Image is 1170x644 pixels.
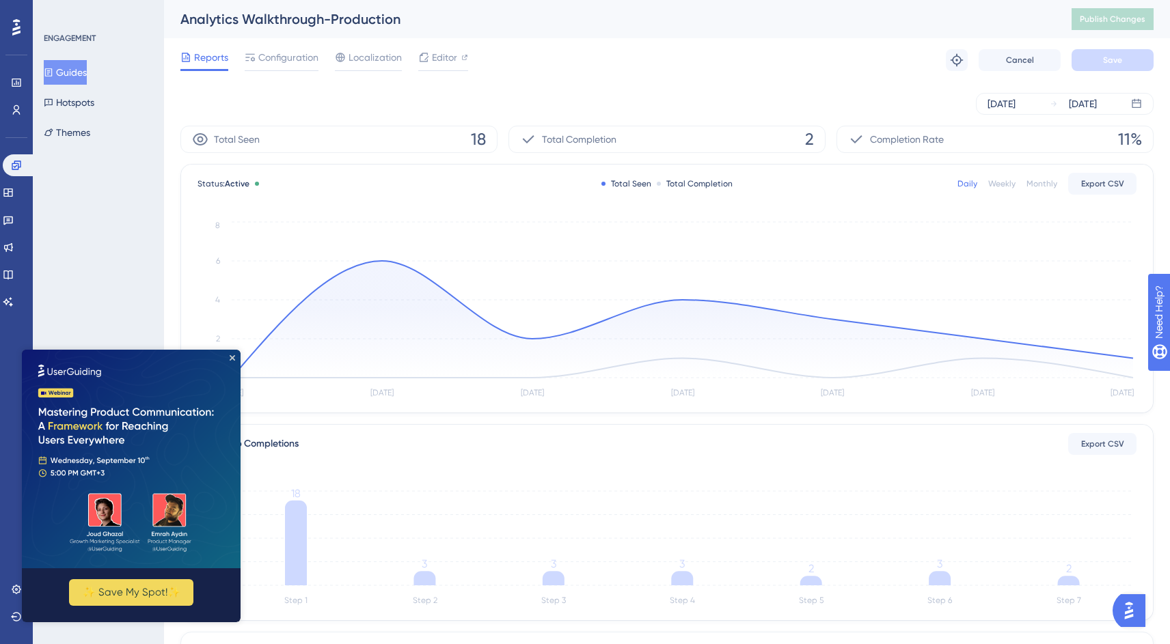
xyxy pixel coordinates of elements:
[821,388,844,397] tspan: [DATE]
[679,557,685,570] tspan: 3
[1081,438,1124,449] span: Export CSV
[225,179,249,188] span: Active
[216,334,220,344] tspan: 2
[542,131,616,148] span: Total Completion
[32,3,85,20] span: Need Help?
[291,487,301,500] tspan: 18
[44,120,90,145] button: Themes
[44,90,94,115] button: Hotspots
[1080,14,1145,25] span: Publish Changes
[937,557,942,570] tspan: 3
[979,49,1061,71] button: Cancel
[216,256,220,266] tspan: 6
[198,178,249,189] span: Status:
[1068,433,1137,455] button: Export CSV
[471,128,486,150] span: 18
[601,178,651,189] div: Total Seen
[44,33,96,44] div: ENGAGEMENT
[971,388,994,397] tspan: [DATE]
[47,229,172,256] button: ✨ Save My Spot!✨
[44,60,87,85] button: Guides
[180,10,1037,29] div: Analytics Walkthrough-Production
[670,596,695,605] tspan: Step 4
[1103,55,1122,66] span: Save
[927,596,952,605] tspan: Step 6
[957,178,977,189] div: Daily
[422,557,427,570] tspan: 3
[799,596,824,605] tspan: Step 5
[1026,178,1057,189] div: Monthly
[541,596,566,605] tspan: Step 3
[214,131,260,148] span: Total Seen
[1072,49,1154,71] button: Save
[1068,173,1137,195] button: Export CSV
[521,388,544,397] tspan: [DATE]
[349,49,402,66] span: Localization
[671,388,694,397] tspan: [DATE]
[215,221,220,230] tspan: 8
[988,96,1016,112] div: [DATE]
[1072,8,1154,30] button: Publish Changes
[988,178,1016,189] div: Weekly
[657,178,733,189] div: Total Completion
[1057,596,1081,605] tspan: Step 7
[1006,55,1034,66] span: Cancel
[805,128,814,150] span: 2
[870,131,944,148] span: Completion Rate
[1111,388,1134,397] tspan: [DATE]
[1066,562,1072,575] tspan: 2
[258,49,318,66] span: Configuration
[198,436,299,452] div: Total Step Completions
[551,557,556,570] tspan: 3
[1069,96,1097,112] div: [DATE]
[1118,128,1142,150] span: 11%
[1113,590,1154,631] iframe: UserGuiding AI Assistant Launcher
[413,596,437,605] tspan: Step 2
[432,49,457,66] span: Editor
[208,5,213,11] div: Close Preview
[284,596,308,605] tspan: Step 1
[215,295,220,305] tspan: 4
[370,388,394,397] tspan: [DATE]
[1081,178,1124,189] span: Export CSV
[194,49,228,66] span: Reports
[808,562,814,575] tspan: 2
